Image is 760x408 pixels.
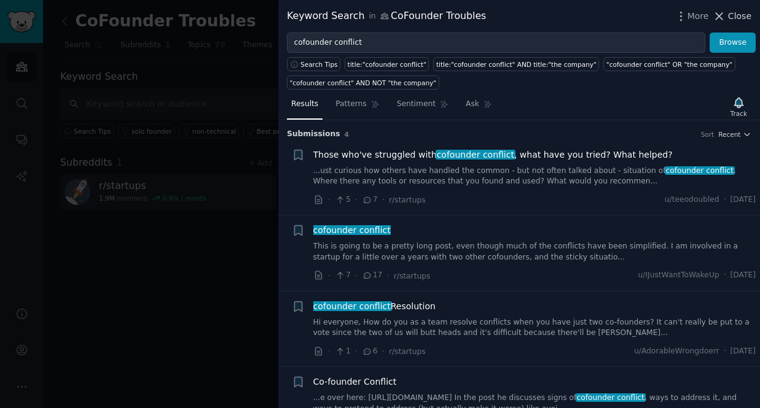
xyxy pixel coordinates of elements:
[369,11,375,22] span: in
[312,301,392,311] span: cofounder conflict
[603,57,735,71] a: "cofounder conflict" OR "the company"
[331,94,383,120] a: Patterns
[335,99,366,110] span: Patterns
[362,270,382,281] span: 17
[335,346,350,357] span: 1
[290,79,437,87] div: "cofounder conflict" AND NOT "the company"
[665,194,719,206] span: u/teeodoubled
[713,10,751,23] button: Close
[724,194,726,206] span: ·
[355,193,358,206] span: ·
[287,129,340,140] span: Submission s
[701,130,715,139] div: Sort
[576,393,646,402] span: cofounder conflict
[345,57,429,71] a: title:"cofounder conflict"
[382,345,385,358] span: ·
[328,345,331,358] span: ·
[726,94,751,120] button: Track
[724,346,726,357] span: ·
[728,10,751,23] span: Close
[287,75,439,90] a: "cofounder conflict" AND NOT "the company"
[397,99,436,110] span: Sentiment
[606,60,732,69] div: "cofounder conflict" OR "the company"
[300,60,338,69] span: Search Tips
[718,130,751,139] button: Recent
[335,270,350,281] span: 7
[466,99,479,110] span: Ask
[312,225,392,235] span: cofounder conflict
[389,196,426,204] span: r/startups
[313,224,391,237] a: cofounder conflict
[287,94,323,120] a: Results
[287,57,340,71] button: Search Tips
[710,33,756,53] button: Browse
[328,269,331,282] span: ·
[724,270,726,281] span: ·
[313,317,756,339] a: Hi everyone, How do you as a team resolve conflicts when you have just two co-founders? It can't ...
[287,9,486,24] div: Keyword Search CoFounder Troubles
[731,346,756,357] span: [DATE]
[328,193,331,206] span: ·
[393,94,453,120] a: Sentiment
[355,269,358,282] span: ·
[335,194,350,206] span: 5
[433,57,599,71] a: title:"cofounder conflict" AND title:"the company"
[731,109,747,118] div: Track
[348,60,426,69] div: title:"cofounder conflict"
[436,150,515,160] span: cofounder conflict
[386,269,389,282] span: ·
[731,270,756,281] span: [DATE]
[313,300,436,313] span: Resolution
[313,148,673,161] a: Those who've struggled withcofounder conflict, what have you tried? What helped?
[638,270,719,281] span: u/IJustWantToWakeUp
[355,345,358,358] span: ·
[345,131,349,138] span: 4
[394,272,431,280] span: r/startups
[313,300,436,313] a: cofounder conflictResolution
[287,33,705,53] input: Try a keyword related to your business
[461,94,496,120] a: Ask
[291,99,318,110] span: Results
[382,193,385,206] span: ·
[731,194,756,206] span: [DATE]
[313,375,397,388] a: Co-founder Conflict
[665,166,735,175] span: cofounder conflict
[389,347,426,356] span: r/startups
[436,60,597,69] div: title:"cofounder conflict" AND title:"the company"
[362,194,377,206] span: 7
[313,166,756,187] a: ...ust curious how others have handled the common - but not often talked about - situation ofcofo...
[313,148,673,161] span: Those who've struggled with , what have you tried? What helped?
[688,10,709,23] span: More
[718,130,740,139] span: Recent
[313,241,756,263] a: This is going to be a pretty long post, even though much of the conflicts have been simplified. I...
[675,10,709,23] button: More
[634,346,719,357] span: u/AdorableWrongdoerr
[362,346,377,357] span: 6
